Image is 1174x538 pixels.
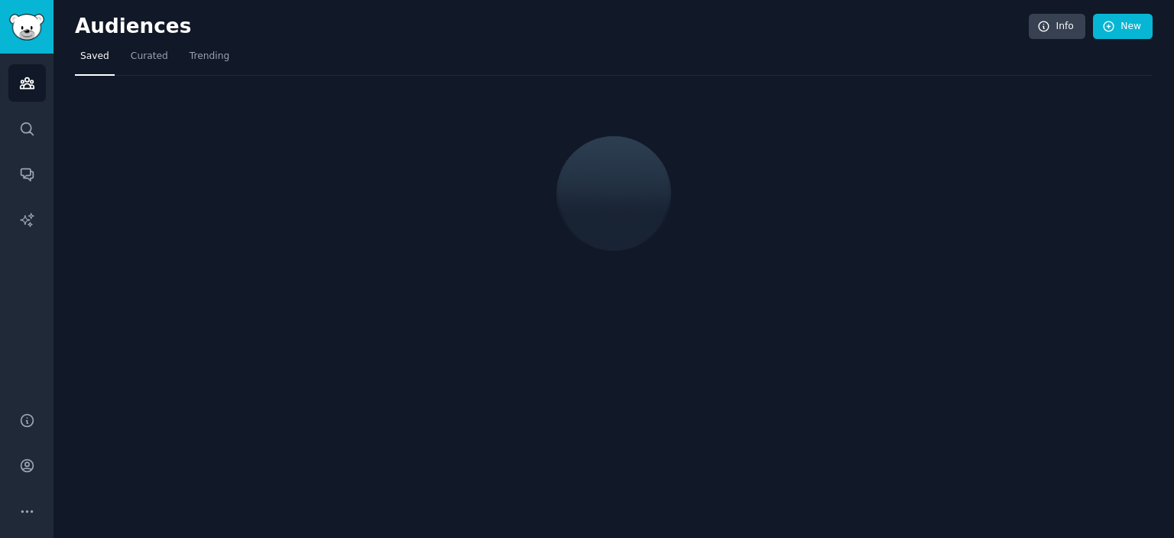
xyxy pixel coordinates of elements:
[190,50,229,64] span: Trending
[1093,14,1153,40] a: New
[184,44,235,76] a: Trending
[75,44,115,76] a: Saved
[75,15,1029,39] h2: Audiences
[9,14,44,41] img: GummySearch logo
[125,44,174,76] a: Curated
[1029,14,1085,40] a: Info
[131,50,168,64] span: Curated
[80,50,109,64] span: Saved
